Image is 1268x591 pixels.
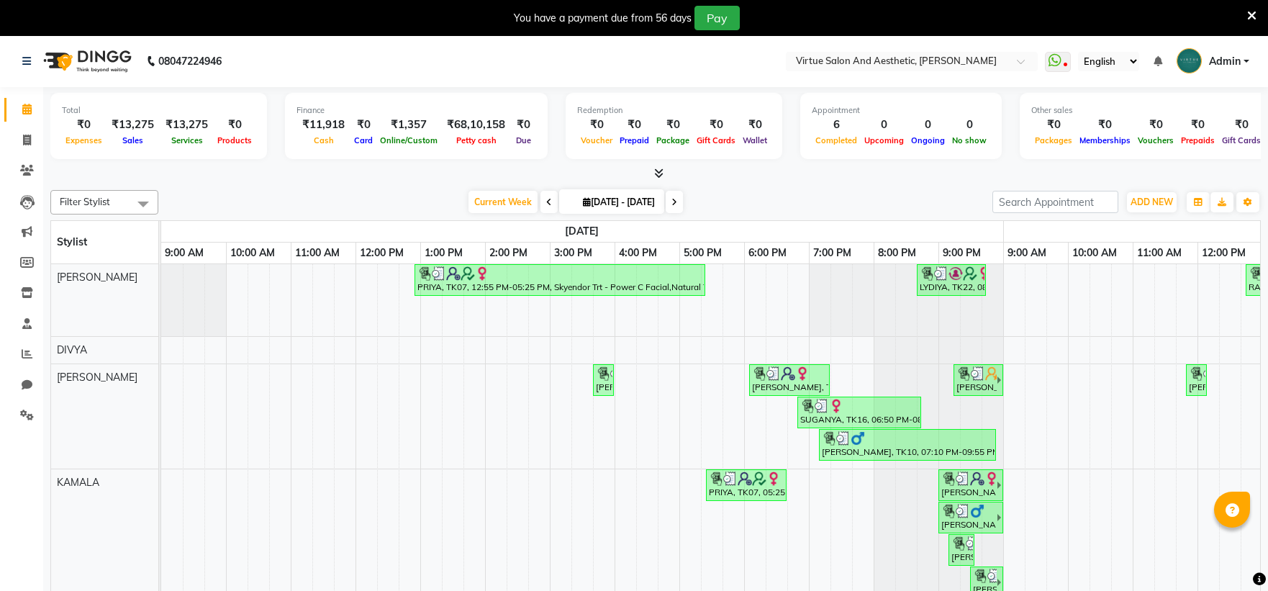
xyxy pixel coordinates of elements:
span: Wallet [739,135,771,145]
a: 11:00 AM [1133,243,1185,263]
div: [PERSON_NAME], TK21, 09:10 PM-09:35 PM, Threading - Eyebrow,Threading - FOREHEAD [950,536,973,564]
div: 0 [907,117,948,133]
div: ₹0 [511,117,536,133]
div: ₹0 [350,117,376,133]
span: Filter Stylist [60,196,110,207]
div: 6 [812,117,861,133]
a: 6:00 PM [745,243,790,263]
div: 0 [948,117,990,133]
div: PRIYA, TK07, 05:25 PM-06:40 PM, Skyendor Trt - Power C Facial,Detan - Neck,Detan - Face [707,472,785,499]
div: Redemption [577,104,771,117]
div: ₹1,357 [376,117,441,133]
span: Admin [1209,54,1241,69]
a: 7:00 PM [810,243,855,263]
span: Upcoming [861,135,907,145]
div: ₹0 [1177,117,1218,133]
div: ₹0 [693,117,739,133]
button: Pay [694,6,740,30]
span: Due [512,135,535,145]
span: Card [350,135,376,145]
span: Gift Cards [1218,135,1264,145]
span: Expenses [62,135,106,145]
input: Search Appointment [992,191,1118,213]
a: 9:00 AM [161,243,207,263]
span: Prepaid [616,135,653,145]
span: Packages [1031,135,1076,145]
div: [PERSON_NAME], TK02, 11:50 AM-12:05 PM, Threading - Eyebrow [1187,366,1205,394]
div: ₹0 [653,117,693,133]
a: 11:00 AM [291,243,343,263]
span: Products [214,135,255,145]
div: Total [62,104,255,117]
span: [PERSON_NAME] [57,371,137,384]
div: LYDIYA, TK22, 08:40 PM-09:45 PM, Skyendor Trt - Power C Facial,Threading - Eyebrow,THREADING - UP... [918,266,984,294]
span: Services [168,135,207,145]
span: No show [948,135,990,145]
span: Online/Custom [376,135,441,145]
div: Finance [296,104,536,117]
div: ₹0 [616,117,653,133]
a: 9:00 AM [1004,243,1050,263]
span: KAMALA [57,476,99,489]
div: 0 [861,117,907,133]
span: Package [653,135,693,145]
span: Cash [310,135,338,145]
img: logo [37,41,135,81]
div: Other sales [1031,104,1264,117]
div: ₹13,275 [160,117,214,133]
span: ADD NEW [1131,197,1173,207]
a: 1:00 PM [421,243,466,263]
span: DIVYA [57,343,87,356]
a: 5:00 PM [680,243,725,263]
div: ₹0 [62,117,106,133]
span: Memberships [1076,135,1134,145]
div: ₹13,275 [106,117,160,133]
div: ₹0 [1031,117,1076,133]
div: [PERSON_NAME], TK19, 09:00 PM-11:00 PM, Skyendor Trt - Look Pure [940,504,997,531]
div: ₹0 [214,117,255,133]
a: 8:00 PM [874,243,920,263]
a: 10:00 AM [227,243,278,263]
span: Sales [119,135,147,145]
div: [PERSON_NAME], TK27, 09:15 PM-10:15 PM, Eternal Line [955,366,997,394]
div: ₹68,10,158 [441,117,511,133]
div: [PERSON_NAME], TK05, 03:40 PM-03:55 PM, Threading - Eyebrow [594,366,612,394]
div: ₹0 [1076,117,1134,133]
div: ₹11,918 [296,117,350,133]
span: Gift Cards [693,135,739,145]
div: ₹0 [577,117,616,133]
button: ADD NEW [1127,192,1177,212]
div: ₹0 [1134,117,1177,133]
span: Petty cash [453,135,500,145]
span: Stylist [57,235,87,248]
span: Ongoing [907,135,948,145]
a: 12:00 PM [356,243,407,263]
div: You have a payment due from 56 days [514,11,692,26]
a: 9:00 PM [939,243,984,263]
b: 08047224946 [158,41,222,81]
div: [PERSON_NAME], TK10, 07:10 PM-09:55 PM, Skyendor Trt - Look Pure,Detan - Neck,Detan - Face [820,431,995,459]
span: Current Week [468,191,538,213]
div: [PERSON_NAME], TK11, 06:05 PM-07:20 PM, Skyendor Trt - Power C Facial,Detan - Neck,Detan - Face [751,366,828,394]
div: Appointment [812,104,990,117]
span: Completed [812,135,861,145]
img: Admin [1177,48,1202,73]
div: PRIYA, TK07, 12:55 PM-05:25 PM, Skyendor Trt - Power C Facial,Natural Tech Advanced Hair Care : V... [416,266,704,294]
div: SUGANYA, TK16, 06:50 PM-08:45 PM, Eternal Line,Hydra Facial,Threading - Eyebrow,THREADING - UPPERLIP [799,399,920,426]
div: ₹0 [1218,117,1264,133]
a: 10:00 AM [1069,243,1120,263]
span: Prepaids [1177,135,1218,145]
a: September 1, 2025 [561,221,602,242]
div: [PERSON_NAME], TK23, 09:00 PM-11:45 PM, Skyendor Trt - Look Pure,Detan - Face,Detan - Neck [940,472,997,499]
a: 12:00 PM [1198,243,1249,263]
a: 3:00 PM [551,243,596,263]
div: ₹0 [739,117,771,133]
span: Voucher [577,135,616,145]
a: 4:00 PM [615,243,661,263]
span: [PERSON_NAME] [57,271,137,284]
span: [DATE] - [DATE] [579,197,658,207]
a: 2:00 PM [486,243,531,263]
span: Vouchers [1134,135,1177,145]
